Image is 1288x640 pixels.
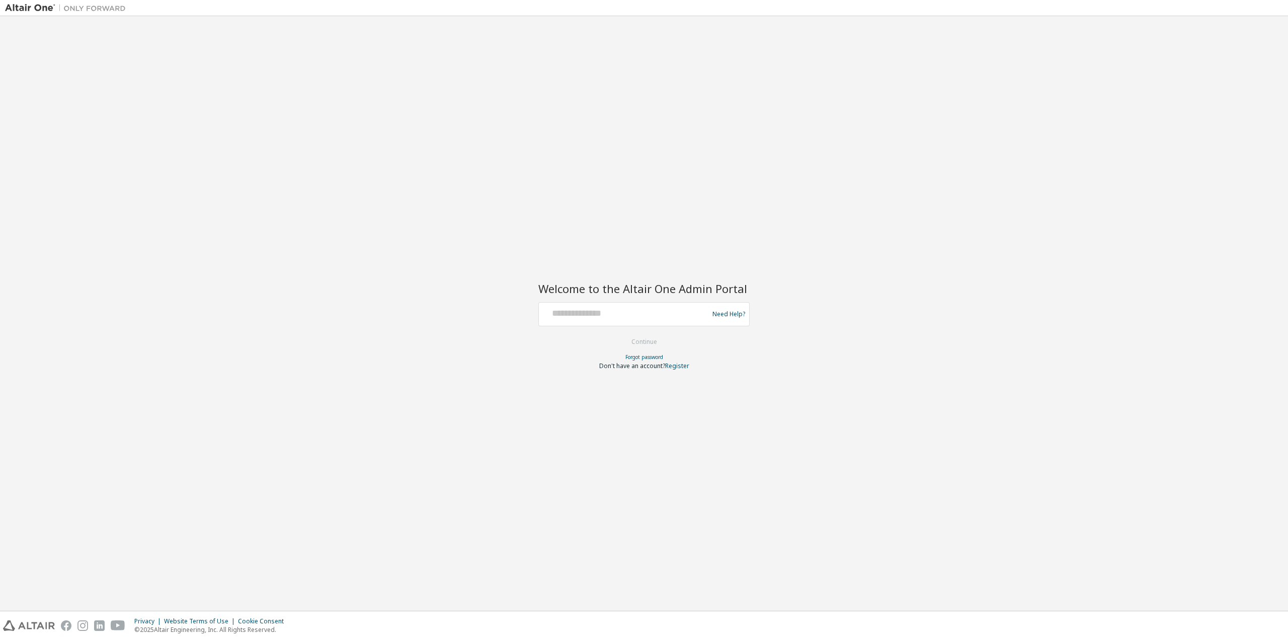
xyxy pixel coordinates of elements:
[134,617,164,625] div: Privacy
[538,281,750,296] h2: Welcome to the Altair One Admin Portal
[3,620,55,631] img: altair_logo.svg
[5,3,131,13] img: Altair One
[61,620,71,631] img: facebook.svg
[625,353,663,361] a: Forgot password
[238,617,290,625] div: Cookie Consent
[665,362,689,370] a: Register
[111,620,125,631] img: youtube.svg
[77,620,88,631] img: instagram.svg
[712,314,745,314] a: Need Help?
[164,617,238,625] div: Website Terms of Use
[94,620,105,631] img: linkedin.svg
[134,625,290,634] p: © 2025 Altair Engineering, Inc. All Rights Reserved.
[599,362,665,370] span: Don't have an account?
